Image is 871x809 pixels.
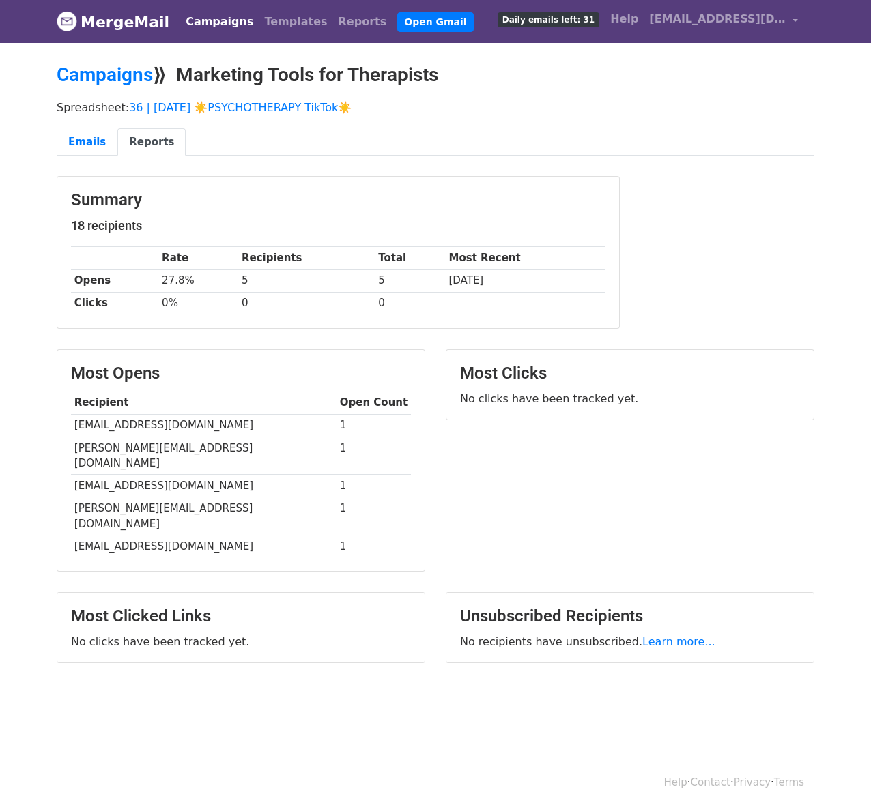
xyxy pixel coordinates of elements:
a: Help [664,776,687,789]
th: Recipients [238,247,375,269]
th: Total [375,247,445,269]
h5: 18 recipients [71,218,605,233]
th: Recipient [71,392,337,414]
a: Help [605,5,644,33]
td: [EMAIL_ADDRESS][DOMAIN_NAME] [71,475,337,497]
td: 1 [337,475,411,497]
img: MergeMail logo [57,11,77,31]
td: [EMAIL_ADDRESS][DOMAIN_NAME] [71,535,337,558]
a: Reports [117,128,186,156]
a: Learn more... [642,635,715,648]
span: Daily emails left: 31 [498,12,599,27]
a: Templates [259,8,332,35]
p: No recipients have unsubscribed. [460,634,800,649]
a: Contact [691,776,730,789]
h3: Most Clicks [460,364,800,383]
td: 5 [238,269,375,292]
a: Reports [333,8,392,35]
a: Open Gmail [397,12,473,32]
td: [PERSON_NAME][EMAIL_ADDRESS][DOMAIN_NAME] [71,497,337,535]
th: Open Count [337,392,411,414]
a: 36 | [DATE] ☀️PSYCHOTHERAPY TikTok☀️ [129,101,352,114]
td: 5 [375,269,445,292]
a: Emails [57,128,117,156]
td: 1 [337,535,411,558]
td: 27.8% [158,269,238,292]
h3: Summary [71,190,605,210]
h3: Unsubscribed Recipients [460,606,800,626]
td: [DATE] [446,269,605,292]
th: Rate [158,247,238,269]
h3: Most Opens [71,364,411,383]
td: [PERSON_NAME][EMAIL_ADDRESS][DOMAIN_NAME] [71,437,337,475]
th: Clicks [71,292,158,314]
a: [EMAIL_ADDRESS][DOMAIN_NAME] [644,5,803,38]
th: Opens [71,269,158,292]
a: Daily emails left: 31 [492,5,605,33]
span: [EMAIL_ADDRESS][DOMAIN_NAME] [649,11,786,27]
a: Terms [774,776,804,789]
h2: ⟫ Marketing Tools for Therapists [57,63,814,87]
td: [EMAIL_ADDRESS][DOMAIN_NAME] [71,414,337,437]
a: Campaigns [57,63,153,86]
td: 1 [337,497,411,535]
td: 1 [337,414,411,437]
td: 0 [375,292,445,314]
a: MergeMail [57,8,169,36]
td: 0% [158,292,238,314]
p: Spreadsheet: [57,100,814,115]
td: 1 [337,437,411,475]
a: Campaigns [180,8,259,35]
h3: Most Clicked Links [71,606,411,626]
p: No clicks have been tracked yet. [71,634,411,649]
iframe: Chat Widget [803,744,871,809]
p: No clicks have been tracked yet. [460,392,800,406]
td: 0 [238,292,375,314]
th: Most Recent [446,247,605,269]
a: Privacy [734,776,771,789]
